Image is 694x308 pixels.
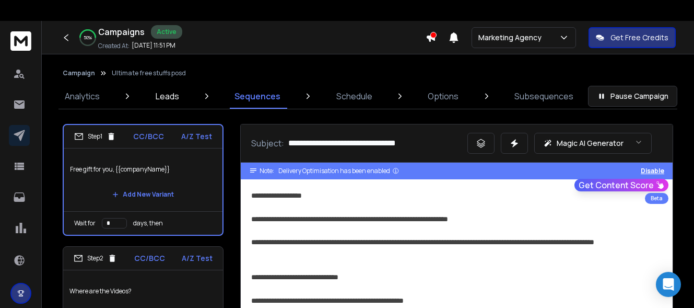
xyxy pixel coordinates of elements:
[228,84,287,109] a: Sequences
[74,132,116,141] div: Step 1
[156,90,179,102] p: Leads
[421,84,465,109] a: Options
[610,32,668,43] p: Get Free Credits
[98,26,145,38] h1: Campaigns
[151,25,182,39] div: Active
[134,253,165,264] p: CC/BCC
[133,131,164,142] p: CC/BCC
[336,90,372,102] p: Schedule
[104,184,182,205] button: Add New Variant
[133,219,163,227] p: days, then
[74,254,117,263] div: Step 2
[112,69,186,77] p: Ultimate free stuffs posd
[514,90,573,102] p: Subsequences
[149,84,185,109] a: Leads
[70,155,216,184] p: Free gift for you, {{companyName}}
[278,167,399,175] div: Delivery Optimisation has been enabled
[557,138,624,149] p: Magic AI Generator
[260,167,274,175] span: Note:
[589,27,676,48] button: Get Free Credits
[182,253,213,264] p: A/Z Test
[478,32,546,43] p: Marketing Agency
[574,179,668,191] button: Get Content Score
[330,84,379,109] a: Schedule
[588,86,677,107] button: Pause Campaign
[251,137,284,150] p: Subject:
[98,42,130,50] p: Created At:
[508,84,580,109] a: Subsequences
[63,69,95,77] button: Campaign
[65,90,100,102] p: Analytics
[428,90,458,102] p: Options
[69,277,217,306] p: Where are the Videos?
[58,84,106,109] a: Analytics
[645,193,668,204] div: Beta
[641,167,664,175] button: Disable
[534,133,652,154] button: Magic AI Generator
[84,35,92,41] p: 50 %
[234,90,280,102] p: Sequences
[181,131,212,142] p: A/Z Test
[132,41,175,50] p: [DATE] 11:51 PM
[656,272,681,297] div: Open Intercom Messenger
[74,219,96,227] p: Wait for
[63,124,224,236] li: Step1CC/BCCA/Z TestFree gift for you, {{companyName}}Add New VariantWait fordays, then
